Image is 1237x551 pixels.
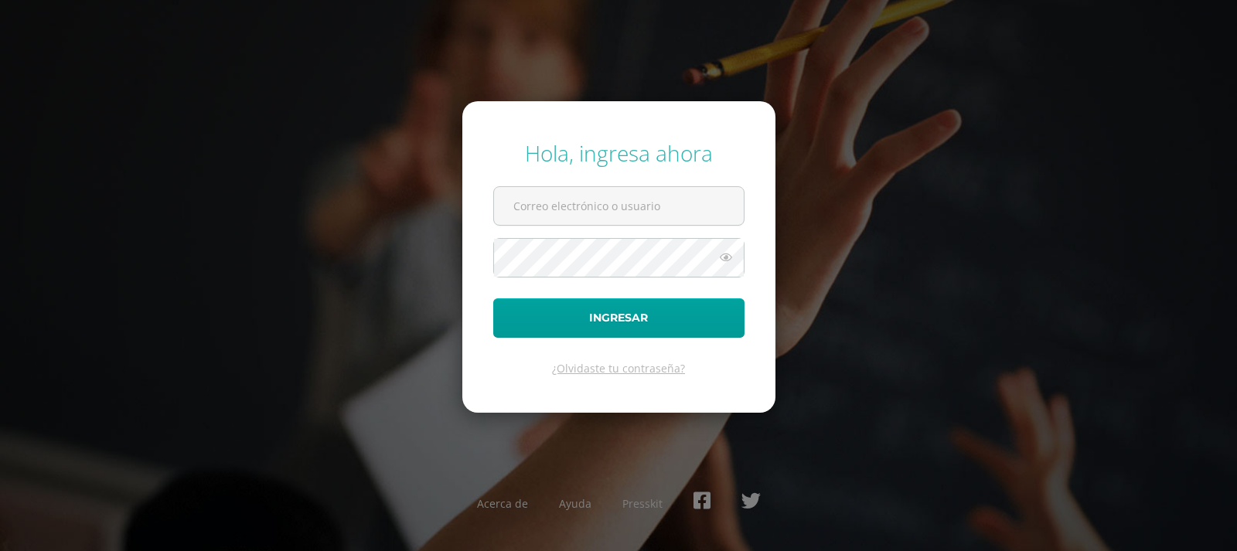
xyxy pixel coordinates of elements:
a: Presskit [622,496,663,511]
a: ¿Olvidaste tu contraseña? [552,361,685,376]
button: Ingresar [493,298,745,338]
a: Ayuda [559,496,591,511]
div: Hola, ingresa ahora [493,138,745,168]
a: Acerca de [477,496,528,511]
input: Correo electrónico o usuario [494,187,744,225]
